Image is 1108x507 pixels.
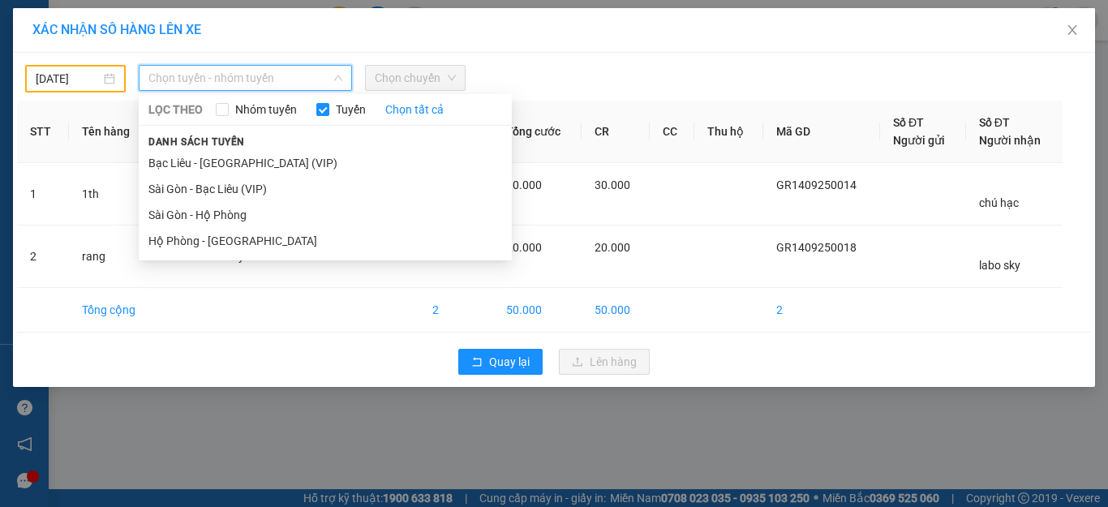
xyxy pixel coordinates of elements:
span: close [1066,24,1079,37]
span: Người nhận [979,134,1041,147]
th: CR [582,101,650,163]
td: 50.000 [493,288,582,333]
span: XÁC NHẬN SỐ HÀNG LÊN XE [32,22,201,37]
span: Số ĐT [893,116,924,129]
span: 30.000 [506,178,542,191]
th: Tên hàng [69,101,157,163]
span: 20.000 [595,241,630,254]
span: rollback [471,356,483,369]
li: Hộ Phòng - [GEOGRAPHIC_DATA] [139,228,512,254]
th: Thu hộ [694,101,763,163]
li: Sài Gòn - Bạc Liêu (VIP) [139,176,512,202]
span: Số ĐT [979,116,1010,129]
td: 2 [763,288,880,333]
td: Tổng cộng [69,288,157,333]
th: CC [650,101,694,163]
span: Chọn tuyến - nhóm tuyến [148,66,342,90]
span: down [333,73,343,83]
li: Bạc Liêu - [GEOGRAPHIC_DATA] (VIP) [139,150,512,176]
span: Chọn chuyến [375,66,456,90]
th: Mã GD [763,101,880,163]
span: Danh sách tuyến [139,135,255,149]
span: LỌC THEO [148,101,203,118]
span: Người gửi [893,134,945,147]
th: STT [17,101,69,163]
button: uploadLên hàng [559,349,650,375]
button: Close [1050,8,1095,54]
span: Nhóm tuyến [229,101,303,118]
span: 30.000 [595,178,630,191]
span: GR1409250018 [776,241,857,254]
td: 2 [419,288,493,333]
li: Sài Gòn - Hộ Phòng [139,202,512,228]
th: Tổng cước [493,101,582,163]
td: 1 [17,163,69,226]
input: 14/09/2025 [36,70,101,88]
button: rollbackQuay lại [458,349,543,375]
span: Quay lại [489,353,530,371]
td: 50.000 [582,288,650,333]
a: Chọn tất cả [385,101,444,118]
td: 1th [69,163,157,226]
td: rang [69,226,157,288]
td: 2 [17,226,69,288]
span: 20.000 [506,241,542,254]
span: chú hạc [979,196,1019,209]
span: labo sky [979,259,1020,272]
span: GR1409250014 [776,178,857,191]
span: Tuyến [329,101,372,118]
